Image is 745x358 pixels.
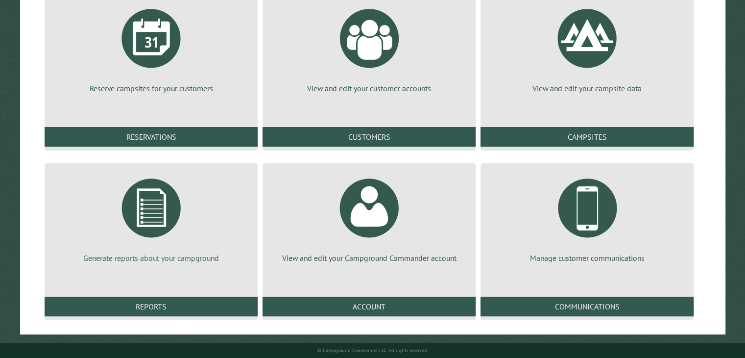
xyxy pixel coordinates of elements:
a: Generate reports about your campground [56,171,246,263]
p: Manage customer communications [492,253,682,263]
a: Campsites [481,127,694,147]
a: Reports [45,297,258,316]
small: © Campground Commander LLC. All rights reserved. [317,347,428,354]
a: Reservations [45,127,258,147]
a: View and edit your Campground Commander account [274,171,464,263]
p: Reserve campsites for your customers [56,83,246,94]
a: View and edit your customer accounts [274,1,464,94]
a: View and edit your campsite data [492,1,682,94]
p: View and edit your customer accounts [274,83,464,94]
a: Account [263,297,476,316]
a: Communications [481,297,694,316]
a: Reserve campsites for your customers [56,1,246,94]
p: Generate reports about your campground [56,253,246,263]
a: Manage customer communications [492,171,682,263]
p: View and edit your Campground Commander account [274,253,464,263]
a: Customers [263,127,476,147]
p: View and edit your campsite data [492,83,682,94]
